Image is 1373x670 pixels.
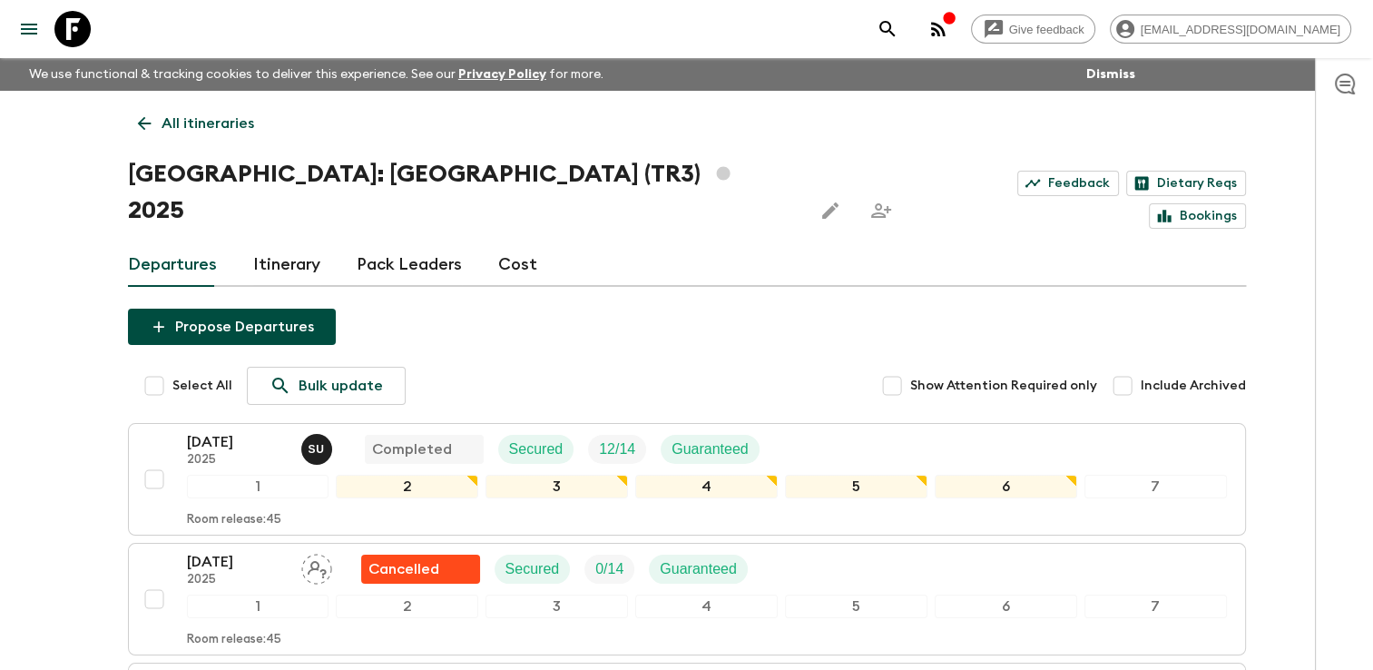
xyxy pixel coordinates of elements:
[1131,23,1350,36] span: [EMAIL_ADDRESS][DOMAIN_NAME]
[505,558,560,580] p: Secured
[357,243,462,287] a: Pack Leaders
[187,475,329,498] div: 1
[498,243,537,287] a: Cost
[187,551,287,573] p: [DATE]
[187,513,281,527] p: Room release: 45
[910,377,1097,395] span: Show Attention Required only
[128,243,217,287] a: Departures
[11,11,47,47] button: menu
[812,192,848,229] button: Edit this itinerary
[485,475,628,498] div: 3
[935,475,1077,498] div: 6
[247,367,406,405] a: Bulk update
[863,192,899,229] span: Share this itinerary
[301,559,332,574] span: Assign pack leader
[498,435,574,464] div: Secured
[935,595,1077,618] div: 6
[1082,62,1140,87] button: Dismiss
[172,377,232,395] span: Select All
[495,555,571,584] div: Secured
[301,439,336,454] span: Sefa Uz
[253,243,320,287] a: Itinerary
[128,105,264,142] a: All itineraries
[672,438,749,460] p: Guaranteed
[336,595,478,618] div: 2
[1141,377,1246,395] span: Include Archived
[128,543,1246,655] button: [DATE]2025Assign pack leaderFlash Pack cancellationSecuredTrip FillGuaranteed1234567Room release:45
[999,23,1094,36] span: Give feedback
[361,555,480,584] div: Flash Pack cancellation
[635,475,778,498] div: 4
[1149,203,1246,229] a: Bookings
[1126,171,1246,196] a: Dietary Reqs
[187,431,287,453] p: [DATE]
[187,573,287,587] p: 2025
[869,11,906,47] button: search adventures
[128,423,1246,536] button: [DATE]2025Sefa UzCompletedSecuredTrip FillGuaranteed1234567Room release:45
[660,558,737,580] p: Guaranteed
[584,555,634,584] div: Trip Fill
[22,58,611,91] p: We use functional & tracking cookies to deliver this experience. See our for more.
[485,595,628,618] div: 3
[187,595,329,618] div: 1
[162,113,254,134] p: All itineraries
[785,475,927,498] div: 5
[128,156,799,229] h1: [GEOGRAPHIC_DATA]: [GEOGRAPHIC_DATA] (TR3) 2025
[785,595,927,618] div: 5
[368,558,439,580] p: Cancelled
[1084,595,1227,618] div: 7
[595,558,623,580] p: 0 / 14
[458,68,546,81] a: Privacy Policy
[372,438,452,460] p: Completed
[588,435,646,464] div: Trip Fill
[509,438,564,460] p: Secured
[971,15,1095,44] a: Give feedback
[336,475,478,498] div: 2
[1084,475,1227,498] div: 7
[1110,15,1351,44] div: [EMAIL_ADDRESS][DOMAIN_NAME]
[1017,171,1119,196] a: Feedback
[187,453,287,468] p: 2025
[187,633,281,647] p: Room release: 45
[128,309,336,345] button: Propose Departures
[599,438,635,460] p: 12 / 14
[299,375,383,397] p: Bulk update
[635,595,778,618] div: 4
